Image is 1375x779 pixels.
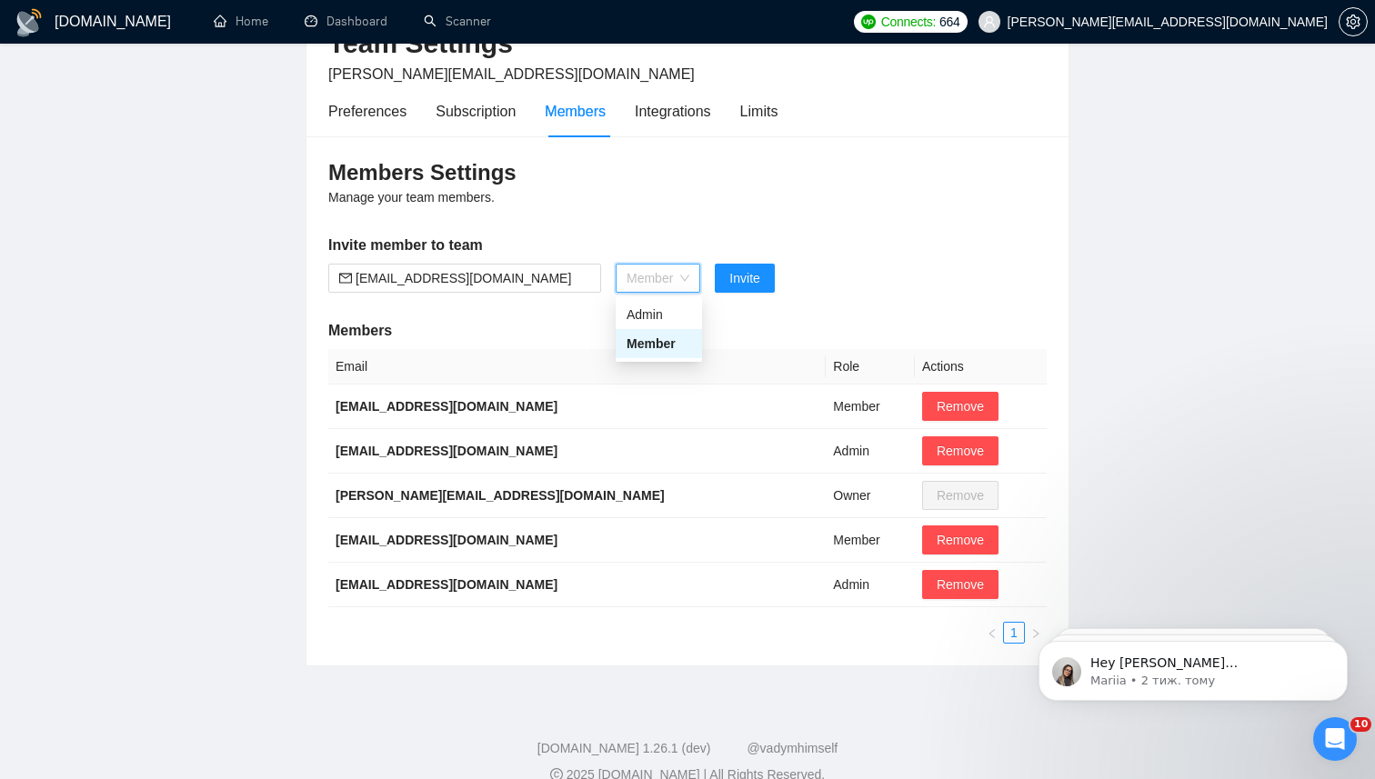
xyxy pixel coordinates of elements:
span: Remove [937,396,984,416]
th: Email [328,349,826,385]
button: Invite [715,264,774,293]
a: setting [1339,15,1368,29]
a: 1 [1004,623,1024,643]
span: 10 [1350,717,1371,732]
td: Member [826,518,915,563]
span: Manage your team members. [328,190,495,205]
b: [EMAIL_ADDRESS][DOMAIN_NAME] [336,399,557,414]
span: Hey [PERSON_NAME][EMAIL_ADDRESS][DOMAIN_NAME], Looks like your Upwork agency ValsyDev 🤖 AI Platfo... [79,53,310,356]
div: Admin [627,305,691,325]
td: Member [826,385,915,429]
div: Integrations [635,100,711,123]
button: left [981,622,1003,644]
div: Member [627,334,691,354]
a: dashboardDashboard [305,14,387,29]
td: Owner [826,474,915,518]
td: Admin [826,563,915,607]
span: [PERSON_NAME][EMAIL_ADDRESS][DOMAIN_NAME] [328,66,695,82]
img: upwork-logo.png [861,15,876,29]
h5: Members [328,320,1047,342]
button: Remove [922,436,999,465]
button: Remove [922,392,999,421]
th: Role [826,349,915,385]
a: [DOMAIN_NAME] 1.26.1 (dev) [537,741,711,755]
iframe: Intercom notifications повідомлення [1011,603,1375,730]
button: Remove [922,525,999,554]
div: Member [616,329,702,358]
button: setting [1339,7,1368,36]
span: Member [627,265,689,292]
span: mail [339,272,352,285]
li: Previous Page [981,622,1003,644]
img: logo [15,8,44,37]
a: @vadymhimself [747,741,838,755]
div: Subscription [436,100,516,123]
li: 1 [1003,622,1025,644]
b: [EMAIL_ADDRESS][DOMAIN_NAME] [336,533,557,547]
a: homeHome [214,14,268,29]
h2: Team Settings [328,25,1047,63]
p: Message from Mariia, sent 2 тиж. тому [79,70,314,86]
span: user [983,15,996,28]
div: Preferences [328,100,406,123]
button: Remove [922,570,999,599]
div: Limits [740,100,778,123]
div: Admin [616,300,702,329]
div: Members [545,100,606,123]
b: [EMAIL_ADDRESS][DOMAIN_NAME] [336,444,557,458]
input: Email address [356,268,590,288]
b: [PERSON_NAME][EMAIL_ADDRESS][DOMAIN_NAME] [336,488,665,503]
td: Admin [826,429,915,474]
span: Remove [937,441,984,461]
span: Connects: [881,12,936,32]
span: Remove [937,530,984,550]
iframe: Intercom live chat [1313,717,1357,761]
a: searchScanner [424,14,491,29]
span: 664 [939,12,959,32]
span: Remove [937,574,984,594]
span: left [987,628,998,639]
th: Actions [915,349,1047,385]
h3: Members Settings [328,158,1047,187]
h5: Invite member to team [328,235,1047,256]
b: [EMAIL_ADDRESS][DOMAIN_NAME] [336,577,557,592]
span: setting [1340,15,1367,29]
span: Invite [729,268,759,288]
